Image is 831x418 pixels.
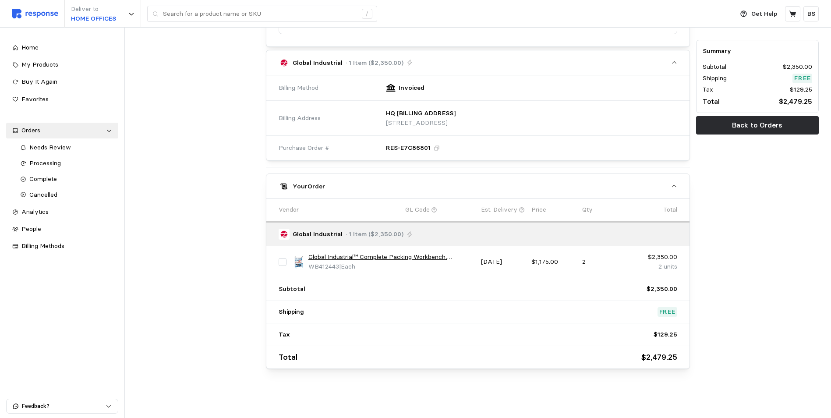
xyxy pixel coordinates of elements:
[783,62,812,72] p: $2,350.00
[751,9,777,19] p: Get Help
[663,205,677,215] p: Total
[703,85,713,95] p: Tax
[266,174,690,198] button: YourOrder
[71,14,116,24] p: HOME OFFICES
[279,284,305,294] p: Subtotal
[339,262,355,270] span: | Each
[654,330,677,340] p: $129.25
[582,257,626,267] p: 2
[779,96,812,107] p: $2,479.25
[481,257,525,267] p: [DATE]
[6,204,118,220] a: Analytics
[279,351,297,364] p: Total
[481,205,517,215] p: Est. Delivery
[735,6,782,22] button: Get Help
[21,60,58,68] span: My Products
[346,230,403,239] p: · 1 Item ($2,350.00)
[732,120,782,131] p: Back to Orders
[22,402,106,410] p: Feedback?
[7,399,118,413] button: Feedback?
[293,230,343,239] p: Global Industrial
[659,307,676,317] p: Free
[703,74,727,83] p: Shipping
[29,143,71,151] span: Needs Review
[386,143,431,153] p: RES-E7C86801
[386,109,456,118] p: HQ [BILLING ADDRESS]
[21,225,41,233] span: People
[266,50,690,75] button: Global Industrial· 1 Item ($2,350.00)
[803,6,819,21] button: BS
[362,9,372,19] div: /
[21,126,103,135] div: Orders
[266,198,690,368] div: YourOrder
[6,92,118,107] a: Favorites
[21,43,39,51] span: Home
[6,74,118,90] a: Buy It Again
[279,83,318,93] span: Billing Method
[163,6,357,22] input: Search for a product name or SKU
[279,330,290,340] p: Tax
[405,205,430,215] p: GL Code
[807,9,815,19] p: BS
[29,159,61,167] span: Processing
[703,62,726,72] p: Subtotal
[6,57,118,73] a: My Products
[386,118,456,128] p: [STREET_ADDRESS]
[531,257,576,267] p: $1,175.00
[279,113,321,123] span: Billing Address
[703,96,720,107] p: Total
[582,205,593,215] p: Qty
[790,85,812,95] p: $129.25
[14,156,118,171] a: Processing
[21,95,49,103] span: Favorites
[308,262,339,270] span: WB412443
[14,187,118,203] a: Cancelled
[696,116,819,135] button: Back to Orders
[21,78,57,85] span: Buy It Again
[21,208,49,216] span: Analytics
[293,256,305,269] img: 244181.webp
[531,205,546,215] p: Price
[346,58,403,68] p: · 1 Item ($2,350.00)
[633,252,677,262] p: $2,350.00
[12,9,58,18] img: svg%3e
[71,4,116,14] p: Deliver to
[29,175,57,183] span: Complete
[279,143,329,153] span: Purchase Order #
[794,74,811,83] p: Free
[308,252,475,262] a: Global Industrial™ Complete Packing Workbench, Laminate Safety Edge, 72"W x 36"D
[14,140,118,156] a: Needs Review
[633,262,677,272] p: 2 units
[293,58,343,68] p: Global Industrial
[279,307,304,317] p: Shipping
[6,123,118,138] a: Orders
[6,221,118,237] a: People
[647,284,677,294] p: $2,350.00
[29,191,57,198] span: Cancelled
[399,83,424,93] p: Invoiced
[14,171,118,187] a: Complete
[266,75,690,160] div: Global Industrial· 1 Item ($2,350.00)
[279,205,299,215] p: Vendor
[6,238,118,254] a: Billing Methods
[703,46,812,56] h5: Summary
[293,182,325,191] h5: Your Order
[641,351,677,364] p: $2,479.25
[6,40,118,56] a: Home
[21,242,64,250] span: Billing Methods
